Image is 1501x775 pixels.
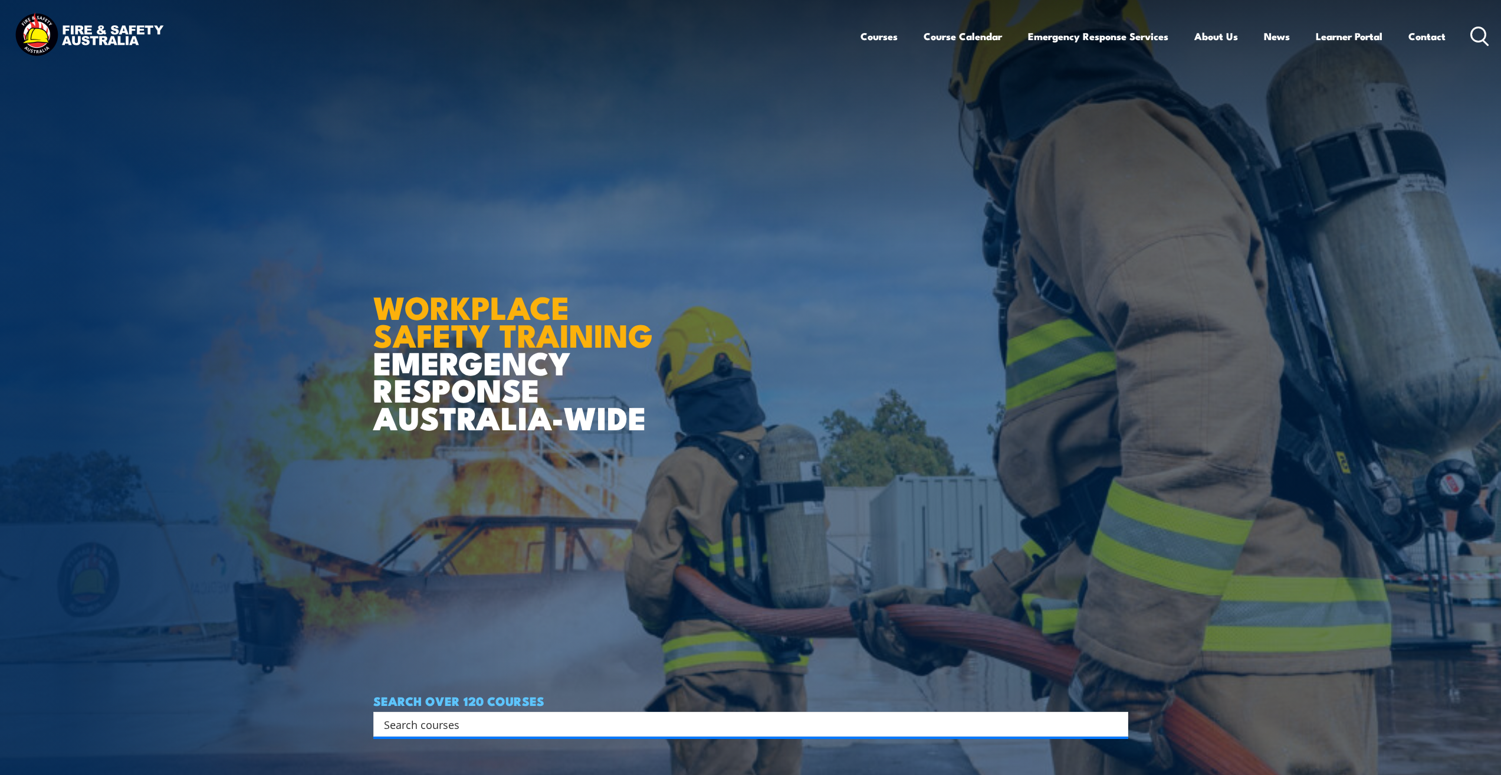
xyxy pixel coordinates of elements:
[1316,21,1382,52] a: Learner Portal
[1108,716,1124,733] button: Search magnifier button
[1264,21,1290,52] a: News
[1028,21,1168,52] a: Emergency Response Services
[1408,21,1446,52] a: Contact
[384,715,1102,733] input: Search input
[373,282,653,358] strong: WORKPLACE SAFETY TRAINING
[373,694,1128,707] h4: SEARCH OVER 120 COURSES
[386,716,1105,733] form: Search form
[860,21,898,52] a: Courses
[924,21,1002,52] a: Course Calendar
[373,263,662,431] h1: EMERGENCY RESPONSE AUSTRALIA-WIDE
[1194,21,1238,52] a: About Us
